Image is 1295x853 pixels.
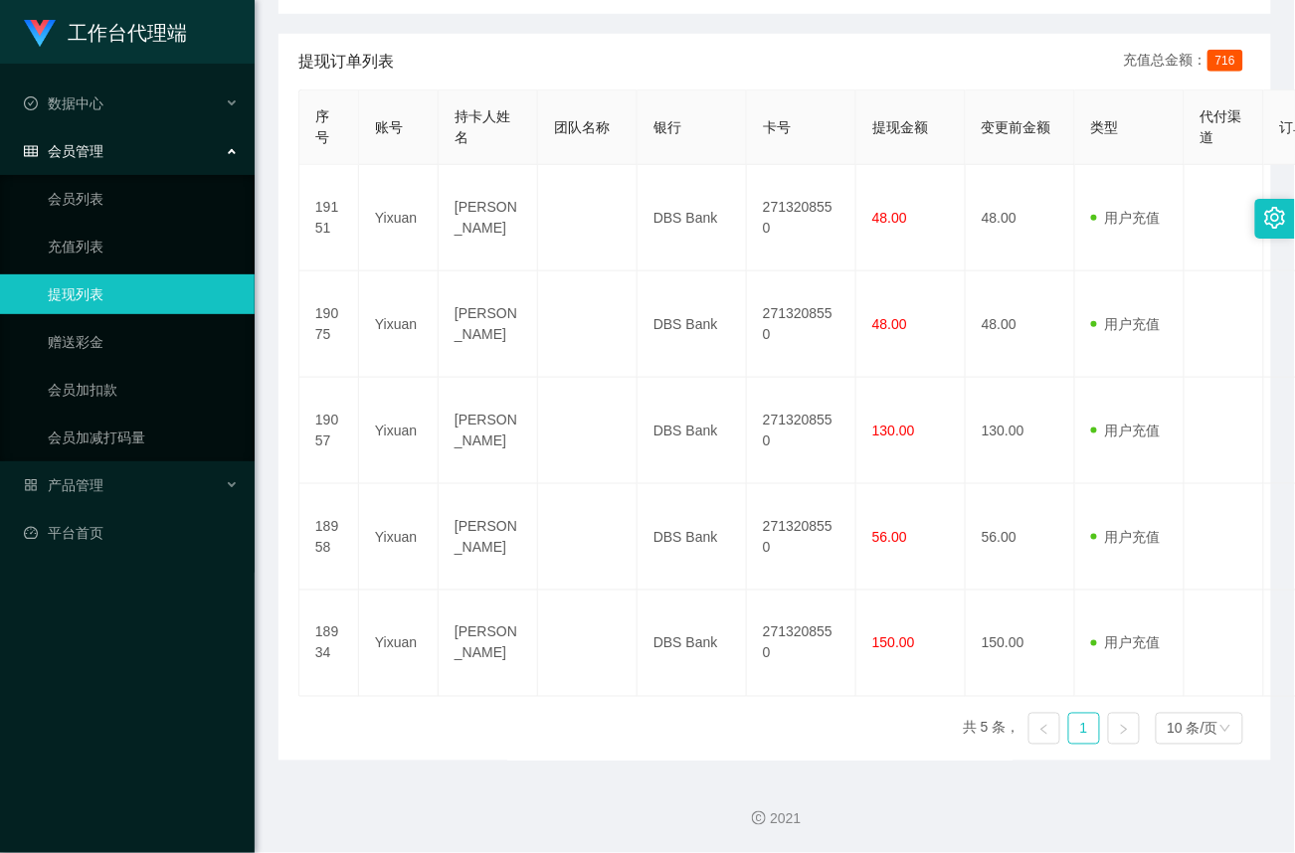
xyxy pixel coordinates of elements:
td: 2713208550 [747,271,856,378]
a: 图标: dashboard平台首页 [24,513,239,553]
td: [PERSON_NAME] [439,271,538,378]
td: 18958 [299,484,359,591]
span: 用户充值 [1091,635,1161,651]
span: 48.00 [872,316,907,332]
td: 48.00 [966,165,1075,271]
td: [PERSON_NAME] [439,378,538,484]
li: 下一页 [1108,713,1140,745]
td: Yixuan [359,271,439,378]
td: 19057 [299,378,359,484]
i: 图标: left [1038,724,1050,736]
span: 类型 [1091,119,1119,135]
i: 图标: table [24,144,38,158]
a: 会员加减打码量 [48,418,239,457]
td: 2713208550 [747,165,856,271]
span: 用户充值 [1091,316,1161,332]
img: logo.9652507e.png [24,20,56,48]
span: 会员管理 [24,143,103,159]
span: 130.00 [872,423,915,438]
div: 充值总金额： [1124,50,1251,74]
td: [PERSON_NAME] [439,165,538,271]
span: 716 [1207,50,1243,72]
span: 银行 [653,119,681,135]
i: 图标: check-circle-o [24,96,38,110]
span: 代付渠道 [1201,108,1242,145]
li: 上一页 [1028,713,1060,745]
td: 18934 [299,591,359,697]
span: 150.00 [872,635,915,651]
td: 150.00 [966,591,1075,697]
td: [PERSON_NAME] [439,484,538,591]
span: 产品管理 [24,477,103,493]
td: DBS Bank [638,165,747,271]
td: 19151 [299,165,359,271]
td: 2713208550 [747,378,856,484]
a: 会员列表 [48,179,239,219]
span: 卡号 [763,119,791,135]
a: 会员加扣款 [48,370,239,410]
td: Yixuan [359,165,439,271]
span: 变更前金额 [982,119,1051,135]
span: 用户充值 [1091,210,1161,226]
a: 赠送彩金 [48,322,239,362]
i: 图标: copyright [752,811,766,825]
span: 用户充值 [1091,529,1161,545]
div: 10 条/页 [1168,714,1218,744]
td: [PERSON_NAME] [439,591,538,697]
span: 数据中心 [24,95,103,111]
div: 2021 [271,808,1279,829]
td: Yixuan [359,591,439,697]
i: 图标: appstore-o [24,478,38,492]
td: DBS Bank [638,591,747,697]
i: 图标: right [1118,724,1130,736]
li: 1 [1068,713,1100,745]
a: 提现列表 [48,274,239,314]
td: 2713208550 [747,484,856,591]
span: 48.00 [872,210,907,226]
span: 用户充值 [1091,423,1161,438]
td: 2713208550 [747,591,856,697]
h1: 工作台代理端 [68,1,187,65]
td: 19075 [299,271,359,378]
i: 图标: setting [1264,207,1286,229]
td: Yixuan [359,378,439,484]
span: 团队名称 [554,119,610,135]
span: 账号 [375,119,403,135]
td: Yixuan [359,484,439,591]
a: 工作台代理端 [24,24,187,40]
span: 提现金额 [872,119,928,135]
td: DBS Bank [638,378,747,484]
span: 56.00 [872,529,907,545]
td: DBS Bank [638,271,747,378]
td: DBS Bank [638,484,747,591]
td: 56.00 [966,484,1075,591]
td: 130.00 [966,378,1075,484]
a: 充值列表 [48,227,239,266]
span: 提现订单列表 [298,50,394,74]
span: 持卡人姓名 [455,108,510,145]
li: 共 5 条， [963,713,1020,745]
td: 48.00 [966,271,1075,378]
i: 图标: down [1219,723,1231,737]
a: 1 [1069,714,1099,744]
span: 序号 [315,108,329,145]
